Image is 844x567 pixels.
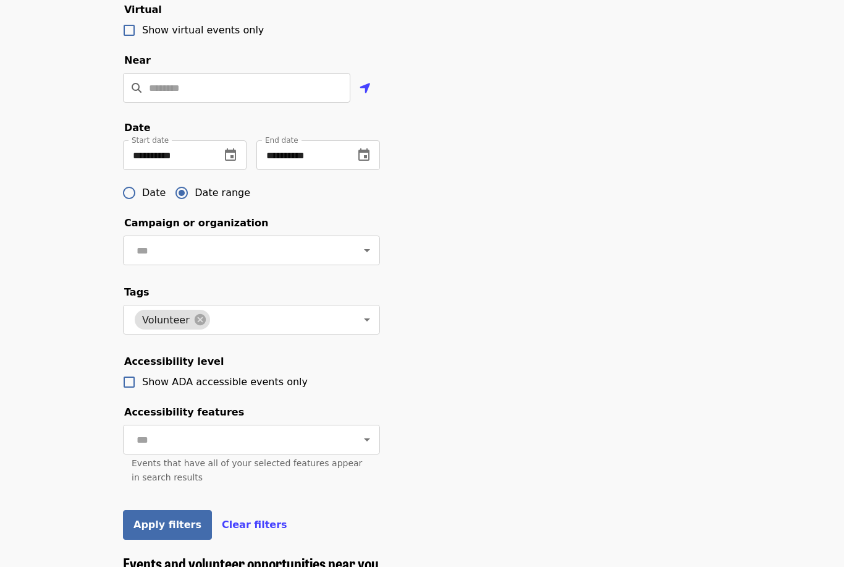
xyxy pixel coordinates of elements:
button: change date [216,141,245,171]
div: Volunteer [135,310,210,330]
span: Tags [124,287,150,299]
span: Show ADA accessible events only [142,377,308,388]
span: Date [124,122,151,134]
span: Date [142,186,166,201]
span: Near [124,55,151,67]
span: Date range [195,186,250,201]
button: change date [349,141,379,171]
span: Virtual [124,4,162,16]
i: location-arrow icon [360,82,371,96]
span: Show virtual events only [142,25,264,36]
i: search icon [132,83,141,95]
button: Open [358,242,376,260]
button: Open [358,312,376,329]
span: Clear filters [222,519,287,531]
span: End date [265,137,298,145]
button: Apply filters [123,511,212,540]
span: Volunteer [135,315,197,326]
span: Events that have all of your selected features appear in search results [132,459,362,483]
button: Use my location [350,75,380,104]
span: Accessibility level [124,356,224,368]
span: Campaign or organization [124,218,268,229]
span: Accessibility features [124,407,244,419]
span: Start date [132,137,169,145]
button: Open [358,432,376,449]
span: Apply filters [133,519,201,531]
button: Clear filters [222,518,287,533]
input: Location [149,74,350,103]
